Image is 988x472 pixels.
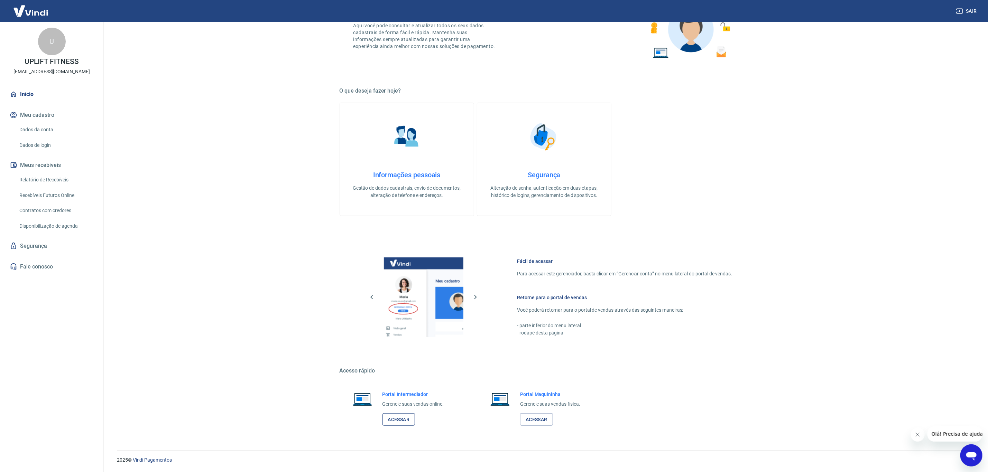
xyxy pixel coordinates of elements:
[517,258,732,265] h6: Fácil de acessar
[353,22,497,50] p: Aqui você pode consultar e atualizar todos os seus dados cadastrais de forma fácil e rápida. Mant...
[17,173,95,187] a: Relatório de Recebíveis
[17,138,95,152] a: Dados de login
[340,367,749,374] h5: Acesso rápido
[955,5,980,18] button: Sair
[517,270,732,277] p: Para acessar este gerenciador, basta clicar em “Gerenciar conta” no menu lateral do portal de ven...
[13,68,90,75] p: [EMAIL_ADDRESS][DOMAIN_NAME]
[17,204,95,218] a: Contratos com credores
[351,171,463,179] h4: Informações pessoais
[520,413,553,426] a: Acessar
[517,322,732,329] p: - parte inferior do menu lateral
[517,294,732,301] h6: Retorne para o portal de vendas
[340,87,749,94] h5: O que deseja fazer hoje?
[348,391,377,407] img: Imagem de um notebook aberto
[382,400,444,408] p: Gerencie suas vendas online.
[25,58,79,65] p: UPLIFT FITNESS
[520,391,580,398] h6: Portal Maquininha
[8,259,95,274] a: Fale conosco
[340,103,474,216] a: Informações pessoaisInformações pessoaisGestão de dados cadastrais, envio de documentos, alteraçã...
[384,257,463,337] img: Imagem da dashboard mostrando o botão de gerenciar conta na sidebar no lado esquerdo
[927,426,982,442] iframe: Message from company
[382,413,415,426] a: Acessar
[488,185,600,199] p: Alteração de senha, autenticação em duas etapas, histórico de logins, gerenciamento de dispositivos.
[8,238,95,254] a: Segurança
[8,107,95,123] button: Meu cadastro
[17,188,95,202] a: Recebíveis Futuros Online
[4,5,58,10] span: Olá! Precisa de ajuda?
[351,185,463,199] p: Gestão de dados cadastrais, envio de documentos, alteração de telefone e endereços.
[117,456,971,464] p: 2025 ©
[960,444,982,466] iframe: Button to launch messaging window
[8,158,95,173] button: Meus recebíveis
[389,120,424,154] img: Informações pessoais
[38,28,66,55] div: U
[488,171,600,179] h4: Segurança
[520,400,580,408] p: Gerencie suas vendas física.
[517,329,732,337] p: - rodapé desta página
[17,123,95,137] a: Dados da conta
[133,457,172,463] a: Vindi Pagamentos
[382,391,444,398] h6: Portal Intermediador
[911,428,925,442] iframe: Close message
[17,219,95,233] a: Disponibilização de agenda
[477,103,611,216] a: SegurançaSegurançaAlteração de senha, autenticação em duas etapas, histórico de logins, gerenciam...
[527,120,561,154] img: Segurança
[8,87,95,102] a: Início
[517,306,732,314] p: Você poderá retornar para o portal de vendas através das seguintes maneiras:
[8,0,53,21] img: Vindi
[486,391,515,407] img: Imagem de um notebook aberto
